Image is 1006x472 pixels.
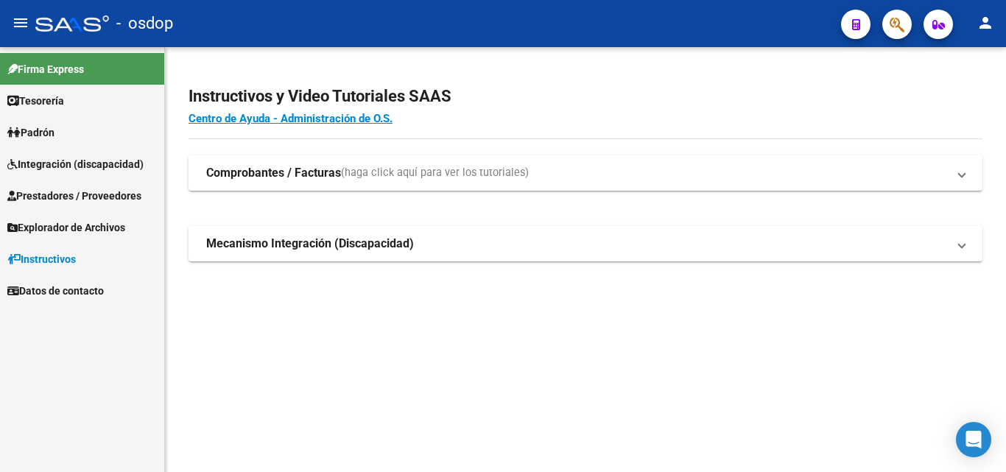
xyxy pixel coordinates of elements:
span: Explorador de Archivos [7,219,125,236]
span: Firma Express [7,61,84,77]
strong: Mecanismo Integración (Discapacidad) [206,236,414,252]
span: Integración (discapacidad) [7,156,144,172]
mat-expansion-panel-header: Comprobantes / Facturas(haga click aquí para ver los tutoriales) [189,155,982,191]
mat-icon: person [977,14,994,32]
a: Centro de Ayuda - Administración de O.S. [189,112,393,125]
span: (haga click aquí para ver los tutoriales) [341,165,529,181]
strong: Comprobantes / Facturas [206,165,341,181]
mat-expansion-panel-header: Mecanismo Integración (Discapacidad) [189,226,982,261]
h2: Instructivos y Video Tutoriales SAAS [189,82,982,110]
span: Datos de contacto [7,283,104,299]
span: Tesorería [7,93,64,109]
mat-icon: menu [12,14,29,32]
span: Prestadores / Proveedores [7,188,141,204]
div: Open Intercom Messenger [956,422,991,457]
span: Padrón [7,124,54,141]
span: Instructivos [7,251,76,267]
span: - osdop [116,7,173,40]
